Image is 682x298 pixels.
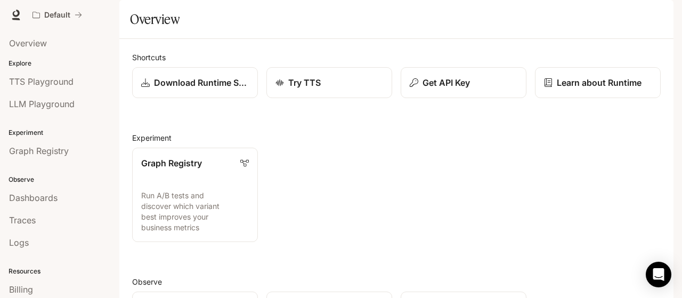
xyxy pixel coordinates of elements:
div: Open Intercom Messenger [646,262,671,287]
a: Learn about Runtime [535,67,661,98]
p: Try TTS [288,76,321,89]
button: Get API Key [401,67,526,98]
button: All workspaces [28,4,87,26]
a: Download Runtime SDK [132,67,258,98]
p: Run A/B tests and discover which variant best improves your business metrics [141,190,249,233]
p: Default [44,11,70,20]
h2: Observe [132,276,661,287]
p: Get API Key [423,76,470,89]
p: Download Runtime SDK [154,76,249,89]
a: Try TTS [266,67,392,98]
a: Graph RegistryRun A/B tests and discover which variant best improves your business metrics [132,148,258,242]
h2: Experiment [132,132,661,143]
p: Learn about Runtime [557,76,642,89]
p: Graph Registry [141,157,202,170]
h2: Shortcuts [132,52,661,63]
h1: Overview [130,9,180,30]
